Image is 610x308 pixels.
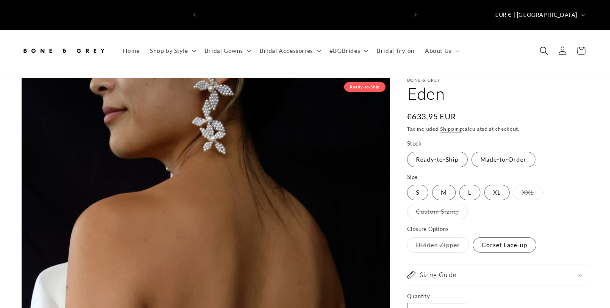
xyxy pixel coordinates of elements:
label: Custom Sizing [407,204,468,219]
label: Ready-to-Ship [407,152,468,167]
label: Corset Lace-up [473,237,536,253]
button: Next announcement [406,7,425,23]
h1: Eden [407,82,589,104]
label: L [459,185,480,200]
label: M [432,185,456,200]
legend: Size [407,173,419,181]
summary: Bridal Accessories [255,42,324,60]
summary: Bridal Gowns [200,42,255,60]
summary: Search [535,41,553,60]
legend: Closure Options [407,225,449,234]
span: About Us [425,47,452,55]
span: Bridal Try-on [377,47,415,55]
span: Bridal Accessories [260,47,313,55]
summary: Shop by Style [145,42,200,60]
label: XL [484,185,510,200]
label: S [407,185,428,200]
label: Hidden Zipper [407,237,469,253]
span: EUR € | [GEOGRAPHIC_DATA] [495,11,577,19]
span: €633,95 EUR [407,111,456,122]
summary: Sizing Guide [407,264,589,286]
h2: Sizing Guide [420,271,456,279]
legend: Stock [407,140,422,148]
img: Bone and Grey Bridal [21,41,106,60]
summary: #BGBrides [324,42,372,60]
button: Previous announcement [185,7,204,23]
a: Shipping [440,126,462,132]
summary: About Us [420,42,463,60]
span: Bridal Gowns [205,47,243,55]
a: Bridal Try-on [372,42,420,60]
button: EUR € | [GEOGRAPHIC_DATA] [490,7,589,23]
label: Quantity [407,292,589,301]
p: Bone & Grey [407,77,589,82]
span: Home [123,47,140,55]
label: Made-to-Order [471,152,535,167]
div: Tax included. calculated at checkout. [407,125,589,133]
span: Shop by Style [150,47,188,55]
a: Home [118,42,145,60]
a: Bone and Grey Bridal [18,38,109,63]
label: XXL [513,185,543,200]
span: #BGBrides [330,47,360,55]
